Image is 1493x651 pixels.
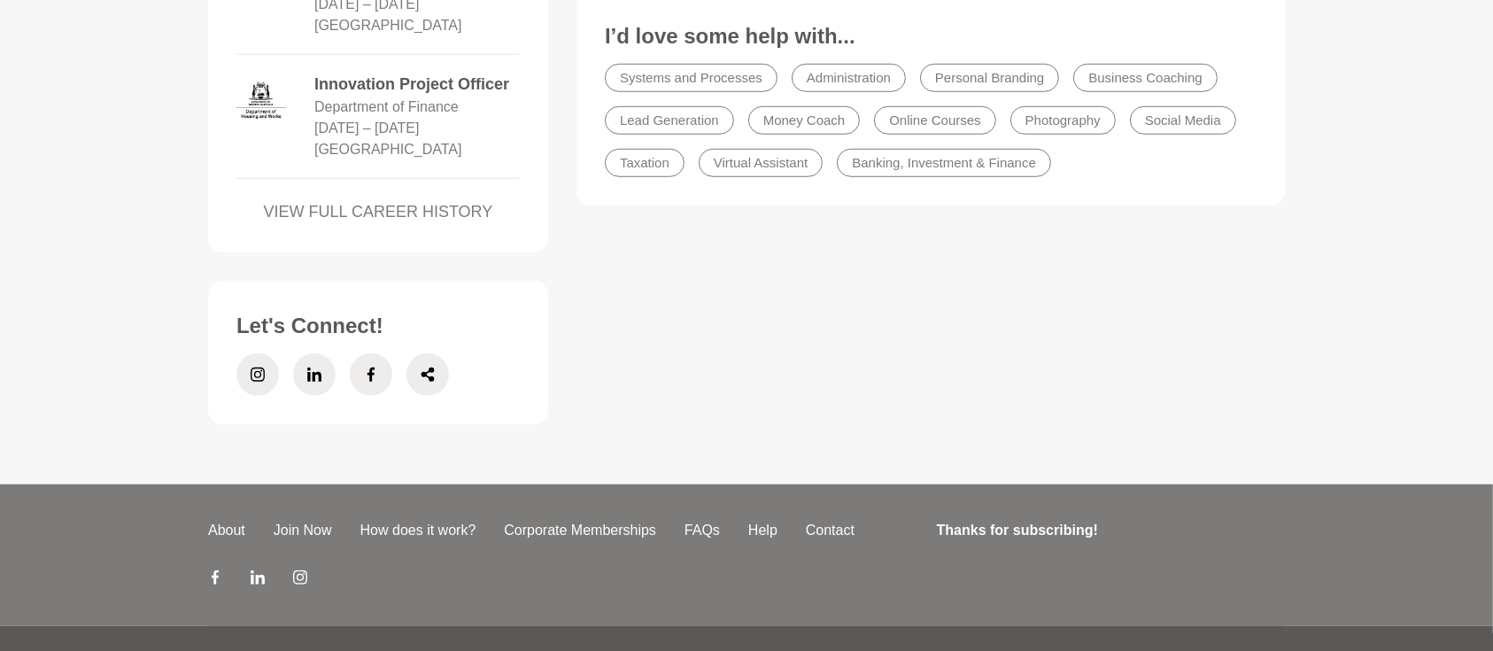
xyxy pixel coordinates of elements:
[350,353,392,396] a: Facebook
[937,520,1274,541] h4: Thanks for subscribing!
[236,313,520,339] h3: Let's Connect!
[314,97,459,118] dd: Department of Finance
[314,120,420,136] time: [DATE] – [DATE]
[314,118,420,139] dd: Sep 2021 – Aug 2022
[490,520,670,541] a: Corporate Memberships
[293,353,336,396] a: LinkedIn
[194,520,259,541] a: About
[236,200,520,224] a: VIEW FULL CAREER HISTORY
[792,520,869,541] a: Contact
[259,520,346,541] a: Join Now
[314,139,462,160] dd: [GEOGRAPHIC_DATA]
[605,23,1257,50] h3: I’d love some help with...
[734,520,792,541] a: Help
[406,353,449,396] a: Share
[346,520,491,541] a: How does it work?
[236,76,286,126] img: logo
[293,570,307,591] a: Instagram
[208,570,222,591] a: Facebook
[236,353,279,396] a: Instagram
[251,570,265,591] a: LinkedIn
[670,520,734,541] a: FAQs
[314,15,462,36] dd: [GEOGRAPHIC_DATA]
[314,73,520,97] dd: Innovation Project Officer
